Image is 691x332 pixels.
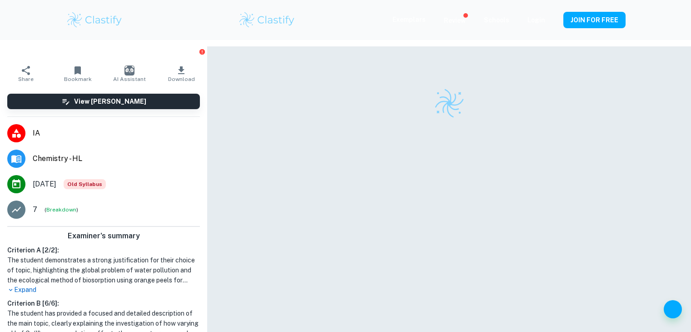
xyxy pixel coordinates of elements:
button: Breakdown [46,206,76,214]
span: Download [168,76,195,82]
span: AI Assistant [113,76,146,82]
button: Report issue [199,48,205,55]
span: ( ) [45,206,78,214]
span: Share [18,76,34,82]
button: Bookmark [52,61,104,86]
button: Download [155,61,207,86]
button: AI Assistant [104,61,155,86]
img: Clastify logo [238,11,296,29]
h6: Criterion A [ 2 / 2 ]: [7,245,200,255]
p: Exemplars [393,15,426,25]
span: Chemistry - HL [33,153,200,164]
a: Login [527,16,545,24]
h1: The student demonstrates a strong justification for their choice of topic, highlighting the globa... [7,255,200,285]
h6: Criterion B [ 6 / 6 ]: [7,298,200,308]
button: JOIN FOR FREE [563,12,626,28]
img: Clastify logo [66,11,124,29]
button: Help and Feedback [664,300,682,318]
p: 7 [33,204,37,215]
button: View [PERSON_NAME] [7,94,200,109]
span: IA [33,128,200,139]
img: Clastify logo [433,87,465,119]
p: Review [444,15,466,25]
a: Schools [484,16,509,24]
span: Bookmark [64,76,92,82]
h6: Examiner's summary [4,231,204,241]
img: AI Assistant [124,65,134,75]
span: [DATE] [33,179,56,190]
h6: View [PERSON_NAME] [74,96,146,106]
p: Expand [7,285,200,295]
div: Starting from the May 2025 session, the Chemistry IA requirements have changed. It's OK to refer ... [64,179,106,189]
span: Old Syllabus [64,179,106,189]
